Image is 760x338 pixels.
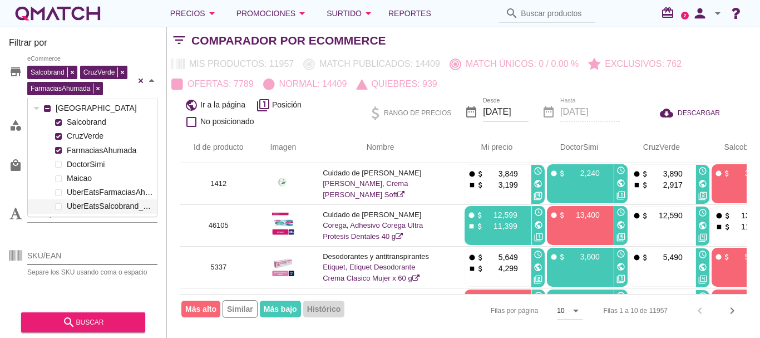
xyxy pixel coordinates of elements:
span: Reportes [388,7,431,20]
i: fiber_manual_record [468,170,476,178]
label: UberEatsSalcobrand_121LasTerrazas [64,199,154,213]
span: Más alto [181,301,220,317]
i: search [62,316,76,329]
p: 3,890 [649,168,683,179]
p: Normal: 14409 [275,77,347,91]
i: filter_1 [616,275,625,283]
i: attach_money [723,169,731,178]
span: CruzVerde [81,67,118,77]
img: 5337_275.jpg [272,252,294,280]
a: Corega, Adhesivo Corega Ultra Protesis Dentales 40 g [323,221,423,241]
button: Surtido [318,2,384,25]
p: 2,917 [649,179,683,190]
i: filter_1 [256,99,270,112]
div: 10 [557,306,564,316]
span: Histórico [303,301,345,317]
i: filter_list [167,40,191,41]
p: 3,199 [485,179,518,190]
label: Maicao [64,172,154,185]
i: fiber_manual_record [633,212,641,220]
i: access_time [616,166,625,175]
div: Clear all [135,63,146,98]
i: public [698,221,707,230]
i: access_time [616,208,625,217]
i: public [534,221,543,229]
p: 12,590 [649,210,683,221]
i: search [505,7,519,20]
i: category [9,119,22,132]
i: access_time [534,250,542,259]
div: Precios [170,7,219,20]
p: 5337 [194,262,244,273]
i: attach_money [558,169,566,178]
i: attach_money [476,170,485,178]
i: arrow_drop_down [362,7,375,20]
i: attach_money [476,211,484,219]
i: filter_1 [616,191,625,200]
i: fiber_manual_record [467,211,476,219]
p: Cuidado de [PERSON_NAME] [323,293,438,304]
i: redeem [661,6,679,19]
i: attach_money [476,181,485,189]
img: 1412_275.jpg [272,168,294,196]
span: Posición [272,99,302,111]
i: access_time [616,249,625,258]
i: attach_money [641,253,649,262]
i: fiber_manual_record [468,253,476,262]
i: chevron_right [726,304,739,317]
img: 46105_275.jpg [272,210,294,238]
a: 2 [681,12,689,19]
i: access_time [698,166,707,175]
i: filter_4 [534,192,542,200]
i: arrow_drop_down [295,7,309,20]
span: FarmaciasAhumada [28,84,93,94]
i: arrow_drop_down [569,304,583,317]
label: Salcobrand [64,115,154,129]
i: attach_money [641,170,649,178]
text: 2 [684,13,687,18]
i: arrow_drop_down [205,7,219,20]
i: attach_money [641,181,649,189]
i: filter_4 [698,275,707,284]
i: filter_1 [534,233,543,242]
i: attach_money [723,212,732,220]
i: attach_money [641,212,649,220]
button: buscar [21,312,145,332]
p: 1412 [194,178,244,189]
i: attach_money [558,253,566,261]
div: white-qmatch-logo [13,2,102,25]
p: 6,400 [566,293,600,304]
i: access_time [698,208,707,217]
img: 70115_275.jpg [272,293,294,321]
i: fiber_manual_record [714,169,723,178]
i: store [9,65,22,79]
button: Precios [161,2,228,25]
i: access_time [616,291,625,300]
i: attach_money [723,253,731,261]
button: Match únicos: 0 / 0.00 % [445,54,584,74]
p: Desodorantes y antitranspirantes [323,251,438,262]
i: public [616,221,625,229]
p: Ofertas: 7789 [183,77,254,91]
i: attach_money [723,223,732,231]
a: [PERSON_NAME], Crema [PERSON_NAME] Soft [323,179,408,199]
span: Ir a la página [200,99,245,111]
div: Surtido [327,7,375,20]
i: access_time [534,208,543,217]
th: Nombre: Not sorted. [309,132,451,163]
p: 4,299 [485,263,518,274]
p: 46105 [194,220,244,231]
i: fiber_manual_record [550,253,558,261]
i: filter_2 [698,192,707,200]
i: fiber_manual_record [715,212,723,220]
p: Match únicos: 0 / 0.00 % [461,57,579,71]
i: date_range [465,105,478,119]
i: access_time [534,166,542,175]
i: person [689,6,711,21]
a: Reportes [384,2,436,25]
i: public [534,263,542,272]
i: public [616,262,625,271]
span: Similar [223,300,258,318]
i: stop [468,264,476,273]
th: Id de producto: Not sorted. [180,132,257,163]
